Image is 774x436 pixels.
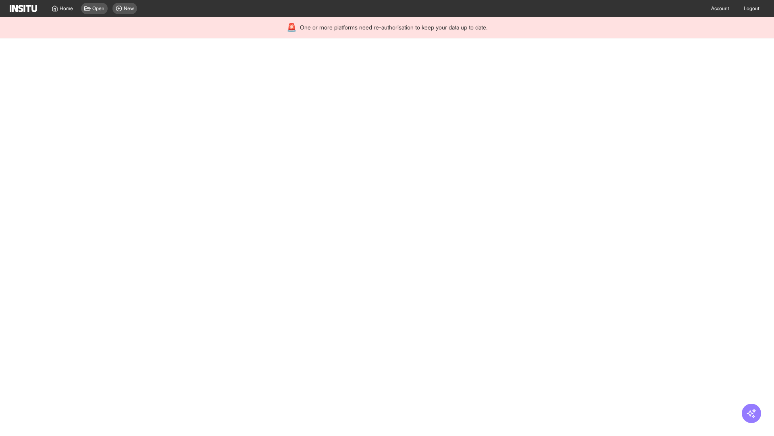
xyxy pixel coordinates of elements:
[287,22,297,33] div: 🚨
[92,5,104,12] span: Open
[124,5,134,12] span: New
[300,23,487,31] span: One or more platforms need re-authorisation to keep your data up to date.
[60,5,73,12] span: Home
[10,5,37,12] img: Logo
